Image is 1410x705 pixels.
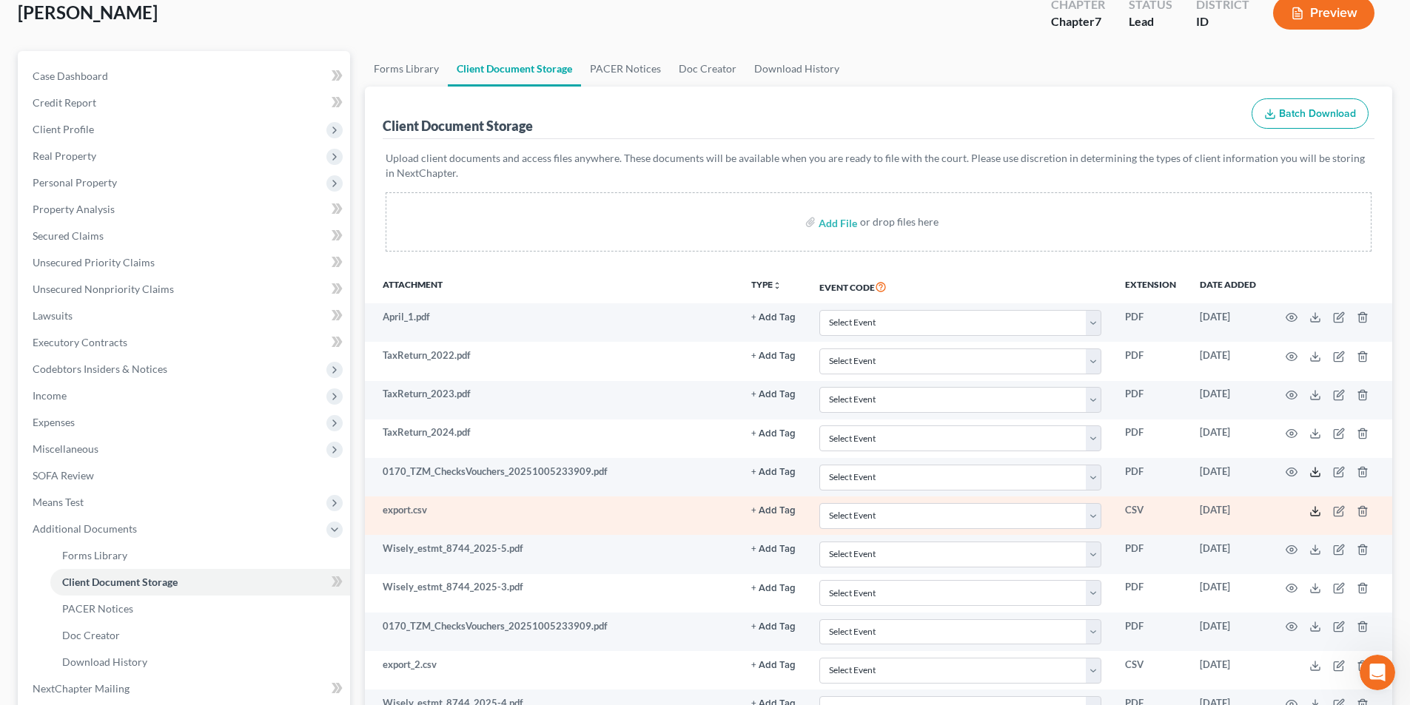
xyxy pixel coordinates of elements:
[751,544,796,554] button: + Add Tag
[365,269,739,303] th: Attachment
[21,249,350,276] a: Unsecured Priority Claims
[365,458,739,496] td: 0170_TZM_ChecksVouchers_20251005233909.pdf
[21,276,350,303] a: Unsecured Nonpriority Claims
[1113,269,1188,303] th: Extension
[68,416,228,446] button: Send us a message
[365,342,739,380] td: TaxReturn_2022.pdf
[21,223,350,249] a: Secured Claims
[33,96,96,109] span: Credit Report
[751,465,796,479] a: + Add Tag
[33,176,117,189] span: Personal Property
[62,629,120,641] span: Doc Creator
[1188,613,1268,651] td: [DATE]
[1188,303,1268,342] td: [DATE]
[50,542,350,569] a: Forms Library
[21,303,350,329] a: Lawsuits
[62,549,127,561] span: Forms Library
[141,121,183,137] div: • [DATE]
[1095,14,1101,28] span: 7
[1113,303,1188,342] td: PDF
[1113,496,1188,535] td: CSV
[751,348,796,362] a: + Add Tag
[751,468,796,477] button: + Add Tag
[33,229,104,242] span: Secured Claims
[98,462,197,521] button: Messages
[365,574,739,613] td: Wisely_estmt_8744_2025-3.pdf
[1113,574,1188,613] td: PDF
[21,329,350,356] a: Executory Contracts
[1188,458,1268,496] td: [DATE]
[1113,381,1188,419] td: PDF
[751,429,796,439] button: + Add Tag
[581,51,670,87] a: PACER Notices
[33,522,137,535] span: Additional Documents
[33,149,96,162] span: Real Property
[33,389,67,402] span: Income
[53,176,138,192] div: [PERSON_NAME]
[1113,342,1188,380] td: PDF
[235,499,258,509] span: Help
[50,649,350,675] a: Download History
[62,602,133,615] span: PACER Notices
[1113,458,1188,496] td: PDF
[1188,651,1268,689] td: [DATE]
[751,584,796,593] button: + Add Tag
[33,203,115,215] span: Property Analysis
[33,336,127,348] span: Executory Contracts
[50,596,350,622] a: PACER Notices
[21,63,350,90] a: Case Dashboard
[21,90,350,116] a: Credit Report
[62,655,147,668] span: Download History
[751,506,796,516] button: + Add Tag
[745,51,848,87] a: Download History
[1252,98,1369,129] button: Batch Download
[365,496,739,535] td: export.csv
[365,419,739,458] td: TaxReturn_2024.pdf
[751,542,796,556] a: + Add Tag
[1360,655,1395,690] iframe: Intercom live chat
[751,425,796,439] a: + Add Tag
[33,309,73,322] span: Lawsuits
[33,682,130,695] span: NextChapter Mailing
[50,622,350,649] a: Doc Creator
[119,499,176,509] span: Messages
[50,569,350,596] a: Client Document Storage
[17,107,47,136] img: Profile image for Emma
[751,580,796,594] a: + Add Tag
[33,70,108,82] span: Case Dashboard
[1188,269,1268,303] th: Date added
[1279,107,1356,120] span: Batch Download
[751,351,796,361] button: + Add Tag
[17,52,47,81] img: Profile image for Emma
[110,7,189,32] h1: Messages
[198,462,296,521] button: Help
[1188,496,1268,535] td: [DATE]
[751,387,796,401] a: + Add Tag
[33,496,84,508] span: Means Test
[18,1,158,23] span: [PERSON_NAME]
[1113,613,1188,651] td: PDF
[33,469,94,482] span: SOFA Review
[62,576,178,588] span: Client Document Storage
[1129,13,1172,30] div: Lead
[33,416,75,428] span: Expenses
[751,390,796,399] button: + Add Tag
[808,269,1113,303] th: Event Code
[17,161,47,191] img: Profile image for Lindsey
[1188,381,1268,419] td: [DATE]
[33,362,167,375] span: Codebtors Insiders & Notices
[260,6,286,33] div: Close
[1188,342,1268,380] td: [DATE]
[141,176,183,192] div: • [DATE]
[751,503,796,517] a: + Add Tag
[33,256,155,269] span: Unsecured Priority Claims
[1188,419,1268,458] td: [DATE]
[448,51,581,87] a: Client Document Storage
[365,613,739,651] td: 0170_TZM_ChecksVouchers_20251005233909.pdf
[773,281,782,290] i: unfold_more
[751,313,796,323] button: + Add Tag
[33,283,174,295] span: Unsecured Nonpriority Claims
[670,51,745,87] a: Doc Creator
[386,151,1372,181] p: Upload client documents and access files anywhere. These documents will be available when you are...
[751,310,796,324] a: + Add Tag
